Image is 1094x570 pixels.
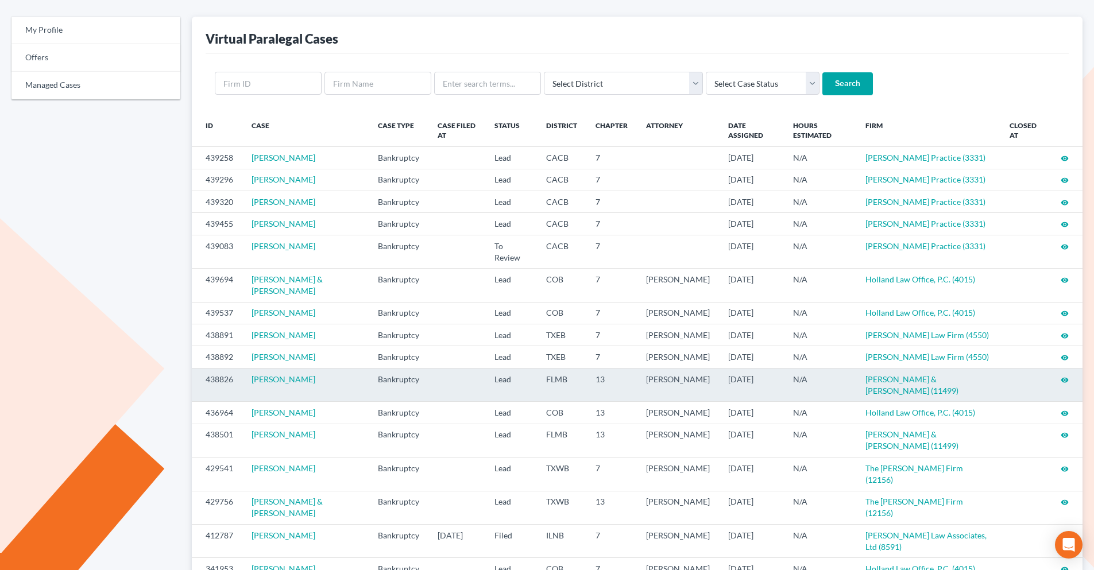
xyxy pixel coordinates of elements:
td: N/A [784,169,856,191]
td: Bankruptcy [369,457,428,491]
td: N/A [784,191,856,213]
td: [PERSON_NAME] [637,402,719,424]
td: To Review [485,235,536,268]
input: Firm Name [324,72,431,95]
a: visibility [1061,175,1069,184]
td: 7 [586,302,637,324]
a: Holland Law Office, P.C. (4015) [865,274,975,284]
a: visibility [1061,241,1069,251]
a: [PERSON_NAME] Practice (3331) [865,175,985,184]
a: Managed Cases [11,72,180,99]
td: 429756 [192,491,242,524]
td: FLMB [537,368,586,401]
td: Lead [485,169,536,191]
td: [PERSON_NAME] [637,524,719,557]
td: 438892 [192,346,242,368]
td: Bankruptcy [369,346,428,368]
td: [DATE] [428,524,486,557]
td: Lead [485,402,536,424]
a: [PERSON_NAME] & [PERSON_NAME] (11499) [865,374,958,395]
td: [PERSON_NAME] [637,424,719,457]
td: Bankruptcy [369,368,428,401]
td: CACB [537,235,586,268]
td: FLMB [537,424,586,457]
td: [PERSON_NAME] [637,269,719,302]
th: Chapter [586,114,637,147]
td: 13 [586,368,637,401]
td: [DATE] [719,147,784,169]
td: 7 [586,346,637,368]
td: N/A [784,402,856,424]
td: TXWB [537,491,586,524]
td: Lead [485,302,536,324]
td: CACB [537,191,586,213]
td: N/A [784,269,856,302]
td: 439296 [192,169,242,191]
td: 7 [586,147,637,169]
td: Bankruptcy [369,169,428,191]
a: visibility [1061,352,1069,362]
td: [DATE] [719,457,784,491]
td: [PERSON_NAME] [637,491,719,524]
td: 13 [586,491,637,524]
a: [PERSON_NAME] [252,408,315,417]
td: CACB [537,169,586,191]
div: Open Intercom Messenger [1055,531,1083,559]
td: 439083 [192,235,242,268]
a: visibility [1061,308,1069,317]
td: N/A [784,324,856,346]
td: Bankruptcy [369,424,428,457]
td: [DATE] [719,269,784,302]
td: [DATE] [719,424,784,457]
td: N/A [784,346,856,368]
td: Lead [485,324,536,346]
a: [PERSON_NAME] [252,330,315,340]
td: 439694 [192,269,242,302]
i: visibility [1061,465,1069,473]
th: Hours Estimated [784,114,856,147]
td: N/A [784,302,856,324]
a: [PERSON_NAME] [252,352,315,362]
td: [DATE] [719,324,784,346]
td: Lead [485,491,536,524]
td: Lead [485,424,536,457]
a: visibility [1061,197,1069,207]
a: [PERSON_NAME] Law Firm (4550) [865,352,989,362]
td: 7 [586,324,637,346]
td: Lead [485,213,536,235]
div: Virtual Paralegal Cases [206,30,338,47]
i: visibility [1061,154,1069,162]
a: Holland Law Office, P.C. (4015) [865,308,975,317]
td: COB [537,302,586,324]
i: visibility [1061,309,1069,317]
th: District [537,114,586,147]
th: Case Type [369,114,428,147]
a: [PERSON_NAME] Practice (3331) [865,219,985,228]
td: N/A [784,491,856,524]
td: N/A [784,368,856,401]
td: Bankruptcy [369,191,428,213]
a: visibility [1061,408,1069,417]
td: 439537 [192,302,242,324]
a: [PERSON_NAME] [252,175,315,184]
td: Lead [485,269,536,302]
a: visibility [1061,274,1069,284]
td: [PERSON_NAME] [637,302,719,324]
td: 438826 [192,368,242,401]
td: Bankruptcy [369,269,428,302]
td: TXEB [537,324,586,346]
td: TXEB [537,346,586,368]
td: 438501 [192,424,242,457]
a: visibility [1061,153,1069,162]
td: [DATE] [719,169,784,191]
td: Bankruptcy [369,491,428,524]
td: Lead [485,147,536,169]
td: CACB [537,213,586,235]
td: N/A [784,213,856,235]
a: My Profile [11,17,180,44]
a: visibility [1061,330,1069,340]
td: N/A [784,424,856,457]
td: Filed [485,524,536,557]
i: visibility [1061,431,1069,439]
td: [DATE] [719,402,784,424]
